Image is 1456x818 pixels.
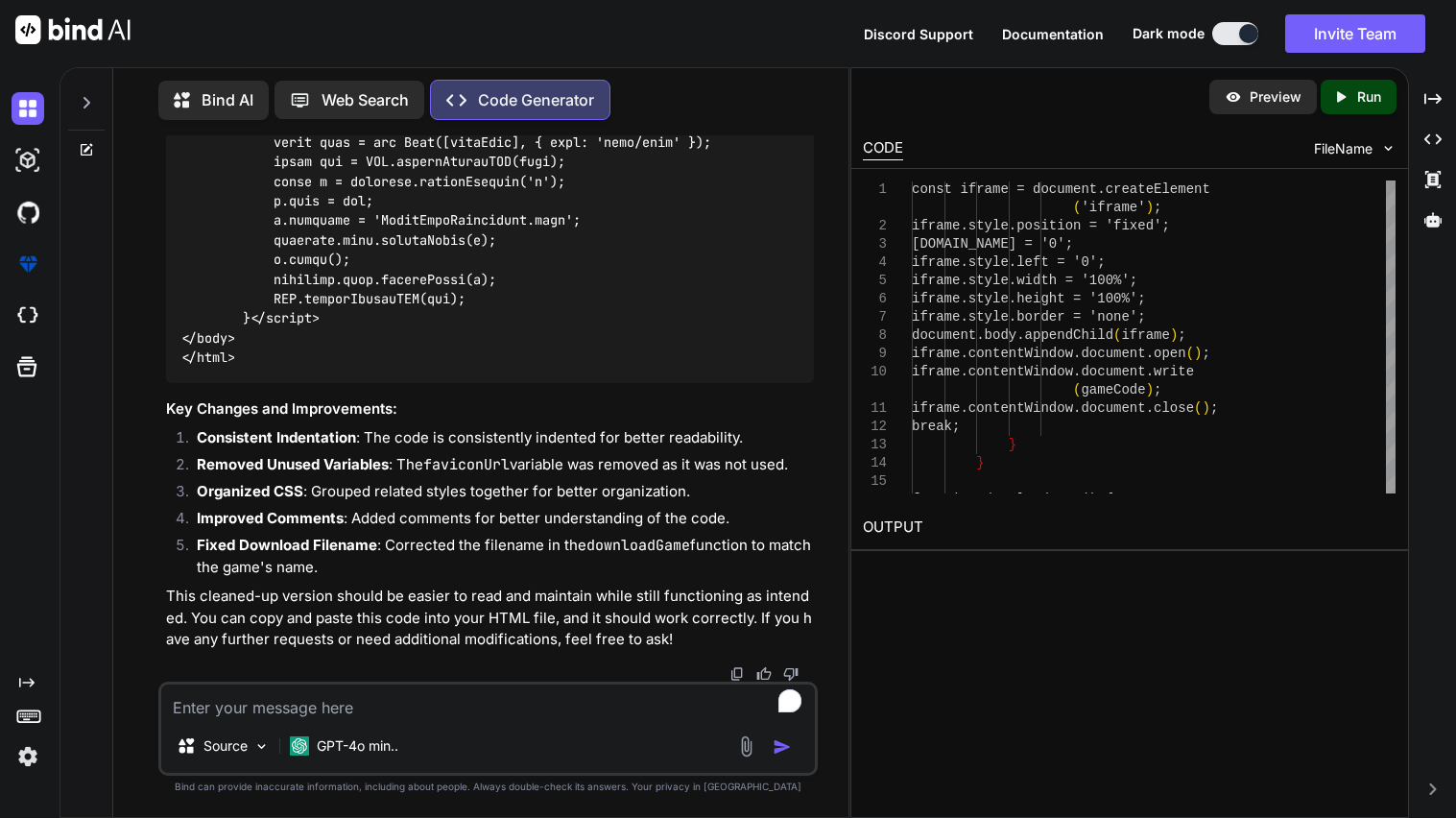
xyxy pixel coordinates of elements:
[1203,400,1210,416] span: )
[863,418,887,436] div: 12
[197,329,227,347] span: body
[1203,346,1210,361] span: ;
[783,666,799,682] img: dislike
[735,735,757,758] img: attachment
[863,253,887,272] div: 4
[1154,382,1161,397] span: ;
[1186,346,1194,361] span: (
[161,685,815,719] textarea: To enrich screen reader interactions, please activate Accessibility in Grammarly extension settings
[912,273,1137,288] span: iframe.style.width = '100%';
[912,400,1154,416] span: iframe.contentWindow.document.
[1210,400,1218,416] span: ;
[1082,200,1146,215] span: 'iframe'
[912,364,1154,379] span: iframe.contentWindow.document.
[1154,400,1194,416] span: close
[266,310,312,327] span: script
[181,454,814,481] li: : The variable was removed as it was not used.
[181,427,814,454] li: : The code is consistently indented for better readability.
[1113,327,1121,343] span: (
[181,508,814,535] li: : Added comments for better understanding of the code.
[1357,87,1381,107] p: Run
[1146,200,1154,215] span: )
[912,346,1154,361] span: iframe.contentWindow.document.
[1154,200,1161,215] span: ;
[729,666,745,682] img: copy
[1225,88,1242,106] img: preview
[1154,181,1210,197] span: Element
[1154,364,1194,379] span: write
[863,399,887,418] div: 11
[1285,14,1425,53] button: Invite Team
[181,349,235,366] span: </ >
[863,491,887,509] div: 16
[1082,382,1146,397] span: gameCode
[181,481,814,508] li: : Grouped related styles together for better organization.
[290,736,309,756] img: GPT-4o mini
[863,290,887,308] div: 6
[1133,24,1205,43] span: Dark mode
[912,254,1106,270] span: iframe.style.left = '0';
[197,536,377,554] strong: Fixed Download Filename
[478,88,594,111] p: Code Generator
[912,181,1154,197] span: const iframe = document.create
[423,455,510,474] code: faviconUrl
[912,291,1146,306] span: iframe.style.height = '100%';
[864,26,973,42] span: Discord Support
[197,482,303,500] strong: Organized CSS
[197,455,389,473] strong: Removed Unused Variables
[197,428,356,446] strong: Consistent Indentation
[863,308,887,326] div: 7
[251,310,320,327] span: </ >
[253,738,270,755] img: Pick Models
[197,509,344,527] strong: Improved Comments
[1009,437,1016,452] span: }
[1250,87,1301,107] p: Preview
[12,196,44,229] img: githubDark
[1146,382,1154,397] span: )
[1106,492,1113,507] span: {
[15,15,131,44] img: Bind AI
[863,235,887,253] div: 3
[158,780,818,794] p: Bind can provide inaccurate information, including about people. Always double-check its answers....
[203,736,248,756] p: Source
[912,419,960,434] span: break;
[863,137,903,160] div: CODE
[863,272,887,290] div: 5
[863,454,887,472] div: 14
[202,88,253,111] p: Bind AI
[1170,327,1178,343] span: )
[1178,327,1185,343] span: ;
[322,88,409,111] p: Web Search
[976,455,984,470] span: }
[863,217,887,235] div: 2
[1314,139,1372,158] span: FileName
[863,363,887,381] div: 10
[1002,26,1104,42] span: Documentation
[912,309,1146,325] span: iframe.style.border = 'none';
[1073,200,1081,215] span: (
[166,398,814,421] h3: Key Changes and Improvements:
[1154,218,1170,233] span: ';
[12,248,44,280] img: premium
[317,736,398,756] p: GPT-4o min..
[586,536,690,555] code: downloadGame
[863,180,887,199] div: 1
[1073,382,1081,397] span: (
[166,586,814,651] p: This cleaned-up version should be easier to read and maintain while still functioning as intended...
[863,472,887,491] div: 15
[1154,346,1186,361] span: open
[181,535,814,578] li: : Corrected the filename in the function to match the game's name.
[1380,140,1396,156] img: chevron down
[197,349,227,366] span: html
[181,329,235,347] span: </ >
[863,326,887,345] div: 8
[863,436,887,454] div: 13
[912,236,1073,252] span: [DOMAIN_NAME] = '0';
[1194,400,1202,416] span: (
[1089,492,1097,507] span: )
[863,345,887,363] div: 9
[1122,327,1170,343] span: iframe
[1002,24,1104,44] button: Documentation
[864,24,973,44] button: Discord Support
[756,666,772,682] img: like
